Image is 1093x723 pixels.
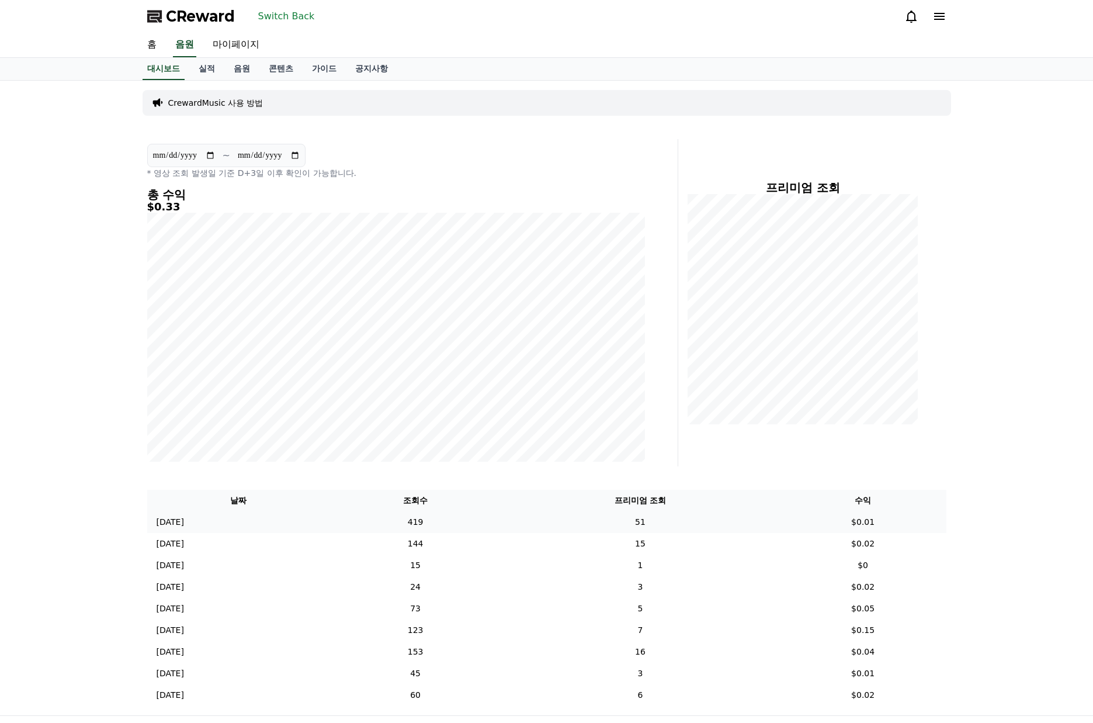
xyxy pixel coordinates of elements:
[330,533,501,555] td: 144
[330,620,501,641] td: 123
[780,663,946,684] td: $0.01
[157,603,184,615] p: [DATE]
[780,598,946,620] td: $0.05
[330,598,501,620] td: 73
[501,684,779,706] td: 6
[501,620,779,641] td: 7
[330,511,501,533] td: 419
[780,533,946,555] td: $0.02
[780,684,946,706] td: $0.02
[254,7,320,26] button: Switch Back
[157,646,184,658] p: [DATE]
[780,555,946,576] td: $0
[166,7,235,26] span: CReward
[157,559,184,572] p: [DATE]
[303,58,346,80] a: 가이드
[259,58,303,80] a: 콘텐츠
[501,490,779,511] th: 프리미엄 조회
[147,490,330,511] th: 날짜
[780,620,946,641] td: $0.15
[501,598,779,620] td: 5
[143,58,185,80] a: 대시보드
[203,33,269,57] a: 마이페이지
[223,148,230,162] p: ~
[780,576,946,598] td: $0.02
[147,188,645,201] h4: 총 수익
[157,689,184,701] p: [DATE]
[501,663,779,684] td: 3
[330,576,501,598] td: 24
[157,538,184,550] p: [DATE]
[330,555,501,576] td: 15
[501,555,779,576] td: 1
[330,490,501,511] th: 조회수
[173,33,196,57] a: 음원
[501,641,779,663] td: 16
[147,201,645,213] h5: $0.33
[780,490,946,511] th: 수익
[157,516,184,528] p: [DATE]
[157,667,184,680] p: [DATE]
[224,58,259,80] a: 음원
[138,33,166,57] a: 홈
[688,181,918,194] h4: 프리미엄 조회
[157,581,184,593] p: [DATE]
[501,533,779,555] td: 15
[189,58,224,80] a: 실적
[157,624,184,636] p: [DATE]
[147,167,645,179] p: * 영상 조회 발생일 기준 D+3일 이후 확인이 가능합니다.
[330,641,501,663] td: 153
[780,641,946,663] td: $0.04
[168,97,263,109] a: CrewardMusic 사용 방법
[780,511,946,533] td: $0.01
[501,511,779,533] td: 51
[330,663,501,684] td: 45
[346,58,397,80] a: 공지사항
[501,576,779,598] td: 3
[147,7,235,26] a: CReward
[330,684,501,706] td: 60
